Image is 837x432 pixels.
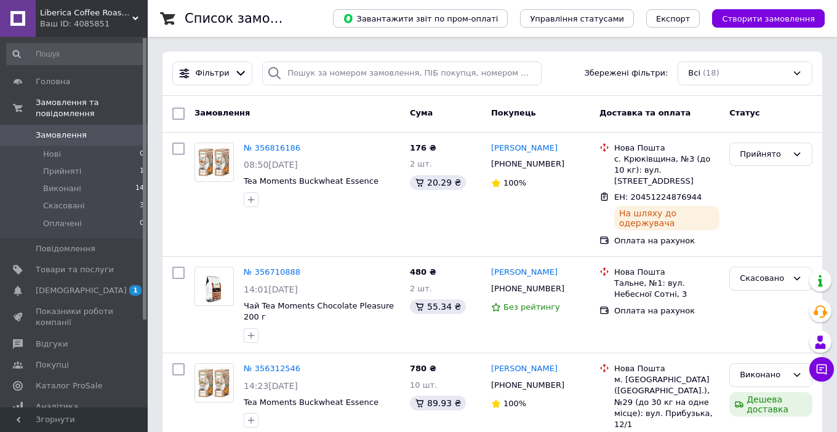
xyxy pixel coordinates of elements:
a: № 356710888 [244,267,300,277]
div: 89.93 ₴ [410,396,466,410]
a: Чай Tea Moments Chocolate Pleasure 200 г [244,301,394,322]
span: Відгуки [36,339,68,350]
span: Нові [43,149,61,160]
div: Дешева доставка [729,392,812,417]
span: Експорт [656,14,691,23]
span: 2 шт. [410,159,432,168]
span: 0 [140,149,144,160]
div: Нова Пошта [614,267,719,278]
span: Замовлення [194,108,250,117]
button: Управління статусами [520,9,634,28]
span: Аналітика [36,401,78,412]
span: 176 ₴ [410,143,436,152]
div: [PHONE_NUMBER] [489,281,567,297]
a: [PERSON_NAME] [491,143,558,154]
div: с. Крюківщина, №3 (до 10 кг): вул. [STREET_ADDRESS] [614,154,719,187]
span: 1 [129,285,142,296]
span: Виконані [43,183,81,194]
span: 3 [140,200,144,211]
div: Оплата на рахунок [614,235,719,246]
span: 14 [135,183,144,194]
span: Створити замовлення [722,14,815,23]
div: Ваш ID: 4085851 [40,18,148,29]
a: Tea Moments Buckwheat Essence [244,398,378,407]
img: Фото товару [195,267,233,305]
span: Замовлення та повідомлення [36,97,148,119]
a: Фото товару [194,363,234,403]
span: Скасовані [43,200,85,211]
span: 100% [503,399,526,408]
div: На шляху до одержувача [614,206,719,230]
span: Cума [410,108,433,117]
span: Без рейтингу [503,302,560,312]
img: Фото товару [195,146,233,178]
a: Фото товару [194,143,234,182]
input: Пошук [6,43,145,65]
span: 480 ₴ [410,267,436,277]
a: [PERSON_NAME] [491,267,558,278]
span: Управління статусами [530,14,624,23]
div: [PHONE_NUMBER] [489,377,567,393]
div: м. [GEOGRAPHIC_DATA] ([GEOGRAPHIC_DATA].), №29 (до 30 кг на одне місце): вул. Прибузька, 12/1 [614,374,719,430]
span: Покупці [36,359,69,371]
a: [PERSON_NAME] [491,363,558,375]
span: Завантажити звіт по пром-оплаті [343,13,498,24]
a: № 356816186 [244,143,300,152]
span: Фільтри [196,68,230,79]
img: Фото товару [195,366,233,399]
div: Оплата на рахунок [614,305,719,316]
span: Показники роботи компанії [36,306,114,328]
div: Виконано [740,369,787,382]
div: [PHONE_NUMBER] [489,156,567,172]
span: ЕН: 20451224876944 [614,192,702,202]
div: 20.29 ₴ [410,175,466,190]
a: Фото товару [194,267,234,306]
div: Скасовано [740,272,787,285]
div: Нова Пошта [614,363,719,374]
span: Головна [36,76,70,87]
div: 55.34 ₴ [410,299,466,314]
span: Збережені фільтри: [584,68,668,79]
span: Каталог ProSale [36,380,102,391]
span: Прийняті [43,166,81,177]
span: 14:01[DATE] [244,285,298,294]
a: № 356312546 [244,364,300,373]
span: Всі [688,68,700,79]
span: 10 шт. [410,380,437,390]
span: 2 шт. [410,284,432,293]
a: Tea Moments Buckwheat Essence [244,176,378,186]
span: Товари та послуги [36,264,114,275]
h1: Список замовлень [185,11,310,26]
span: Оплачені [43,218,82,229]
span: Статус [729,108,760,117]
span: [DEMOGRAPHIC_DATA] [36,285,127,296]
span: (18) [703,68,719,77]
span: 1 [140,166,144,177]
span: Покупець [491,108,536,117]
span: 0 [140,218,144,229]
a: Створити замовлення [700,14,825,23]
button: Експорт [646,9,700,28]
span: Liberica Coffee Roasters [40,7,132,18]
span: 08:50[DATE] [244,160,298,170]
div: Тальне, №1: вул. Небесної Сотні, 3 [614,278,719,300]
div: Прийнято [740,148,787,161]
span: 780 ₴ [410,364,436,373]
div: Нова Пошта [614,143,719,154]
span: Повідомлення [36,243,95,254]
button: Чат з покупцем [809,357,834,382]
button: Завантажити звіт по пром-оплаті [333,9,508,28]
span: 14:23[DATE] [244,381,298,391]
span: Замовлення [36,130,87,141]
input: Пошук за номером замовлення, ПІБ покупця, номером телефону, Email, номером накладної [262,61,541,85]
span: 100% [503,178,526,187]
span: Доставка та оплата [599,108,691,117]
button: Створити замовлення [712,9,825,28]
